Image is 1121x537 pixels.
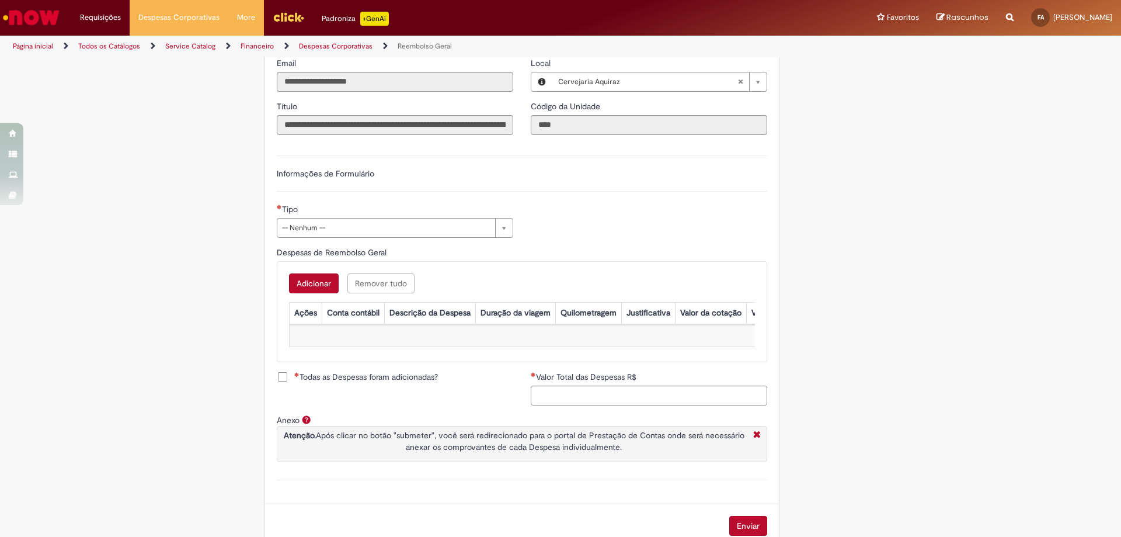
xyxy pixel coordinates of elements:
[241,41,274,51] a: Financeiro
[282,219,489,237] span: -- Nenhum --
[531,58,553,68] span: Local
[9,36,739,57] ul: Trilhas de página
[277,168,374,179] label: Informações de Formulário
[729,516,767,536] button: Enviar
[277,115,513,135] input: Título
[475,302,555,324] th: Duração da viagem
[138,12,220,23] span: Despesas Corporativas
[299,41,372,51] a: Despesas Corporativas
[531,101,603,112] span: Somente leitura - Código da Unidade
[277,101,300,112] label: Somente leitura - Título
[558,72,737,91] span: Cervejaria Aquiraz
[277,415,300,425] label: Anexo
[277,205,282,209] span: Necessários
[621,302,675,324] th: Justificativa
[294,372,300,377] span: Necessários
[284,430,316,441] strong: Atenção.
[675,302,746,324] th: Valor da cotação
[531,372,536,377] span: Necessários
[555,302,621,324] th: Quilometragem
[277,247,389,258] span: Despesas de Reembolso Geral
[1,6,61,29] img: ServiceNow
[277,58,298,68] span: Somente leitura - Email
[887,12,919,23] span: Favoritos
[531,115,767,135] input: Código da Unidade
[80,12,121,23] span: Requisições
[277,57,298,69] label: Somente leitura - Email
[946,12,988,23] span: Rascunhos
[300,415,314,424] span: Ajuda para Anexo
[398,41,452,51] a: Reembolso Geral
[1038,13,1044,21] span: FA
[289,273,339,293] button: Add a row for Despesas de Reembolso Geral
[531,386,767,406] input: Valor Total das Despesas R$
[289,302,322,324] th: Ações
[277,101,300,112] span: Somente leitura - Título
[237,12,255,23] span: More
[732,72,749,91] abbr: Limpar campo Local
[78,41,140,51] a: Todos os Catálogos
[277,72,513,92] input: Email
[1053,12,1112,22] span: [PERSON_NAME]
[294,371,438,383] span: Todas as Despesas foram adicionadas?
[280,429,747,453] p: Após clicar no botão "submeter", você será redirecionado para o portal de Prestação de Contas ond...
[13,41,53,51] a: Página inicial
[531,72,552,91] button: Local, Visualizar este registro Cervejaria Aquiraz
[322,302,384,324] th: Conta contábil
[384,302,475,324] th: Descrição da Despesa
[322,12,389,26] div: Padroniza
[165,41,215,51] a: Service Catalog
[746,302,808,324] th: Valor por Litro
[750,429,764,442] i: Fechar More information Por anexo
[282,204,300,214] span: Tipo
[937,12,988,23] a: Rascunhos
[552,72,767,91] a: Cervejaria AquirazLimpar campo Local
[531,101,603,112] label: Somente leitura - Código da Unidade
[360,12,389,26] p: +GenAi
[536,372,639,382] span: Valor Total das Despesas R$
[273,8,304,26] img: click_logo_yellow_360x200.png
